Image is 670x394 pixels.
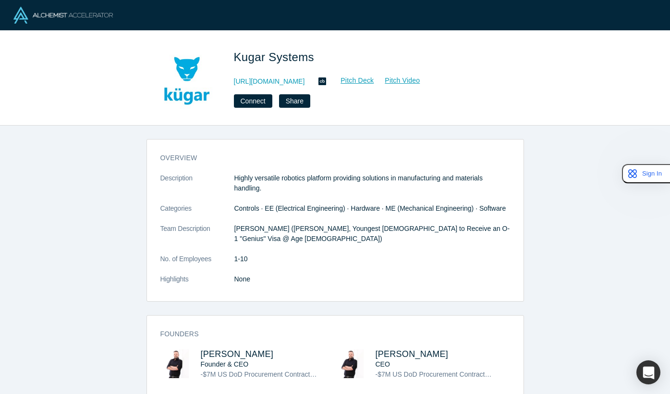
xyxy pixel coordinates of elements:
[160,203,234,224] dt: Categories
[160,153,497,163] h3: overview
[234,274,510,284] p: None
[376,349,449,359] a: [PERSON_NAME]
[160,224,234,254] dt: Team Description
[234,254,510,264] dd: 1-10
[234,94,272,108] button: Connect
[160,173,234,203] dt: Description
[234,224,510,244] p: [PERSON_NAME] ([PERSON_NAME], Youngest [DEMOGRAPHIC_DATA] to Receive an O-1 "Genius" Visa @ Age [...
[376,360,390,368] span: CEO
[234,51,317,64] span: Kugar Systems
[201,360,249,368] span: Founder & CEO
[234,173,510,193] p: Highly versatile robotics platform providing solutions in manufacturing and materials handling.
[160,329,497,339] h3: Founders
[160,254,234,274] dt: No. of Employees
[234,76,305,87] a: [URL][DOMAIN_NAME]
[13,7,113,24] img: Alchemist Logo
[234,204,506,212] span: Controls · EE (Electrical Engineering) · Hardware · ME (Mechanical Engineering) · Software
[160,349,191,378] img: Gary Kurek's Profile Image
[374,75,420,86] a: Pitch Video
[160,274,234,294] dt: Highlights
[153,44,220,112] img: Kugar Systems's Logo
[335,349,365,378] img: Gary Kurek's Profile Image
[330,75,374,86] a: Pitch Deck
[279,94,310,108] button: Share
[201,349,274,359] a: [PERSON_NAME]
